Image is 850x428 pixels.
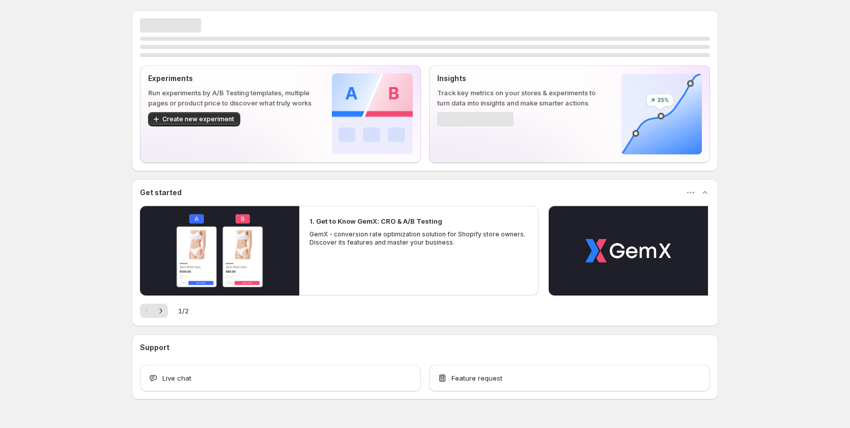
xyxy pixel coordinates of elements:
[148,112,240,126] button: Create new experiment
[549,206,708,296] button: Play video
[309,216,442,226] h2: 1. Get to Know GemX: CRO & A/B Testing
[148,73,316,84] p: Experiments
[332,73,413,154] img: Experiments
[140,304,168,318] nav: Pagination
[140,188,182,198] h3: Get started
[178,306,189,316] span: 1 / 2
[437,88,605,108] p: Track key metrics on your stores & experiments to turn data into insights and make smarter actions
[309,230,528,247] p: GemX - conversion rate optimization solution for Shopify store owners. Discover its features and ...
[162,373,191,383] span: Live chat
[148,88,316,108] p: Run experiments by A/B Testing templates, multiple pages or product price to discover what truly ...
[621,73,702,154] img: Insights
[140,342,169,353] h3: Support
[451,373,502,383] span: Feature request
[437,73,605,84] p: Insights
[154,304,168,318] button: Next
[162,115,234,123] span: Create new experiment
[140,206,299,296] button: Play video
